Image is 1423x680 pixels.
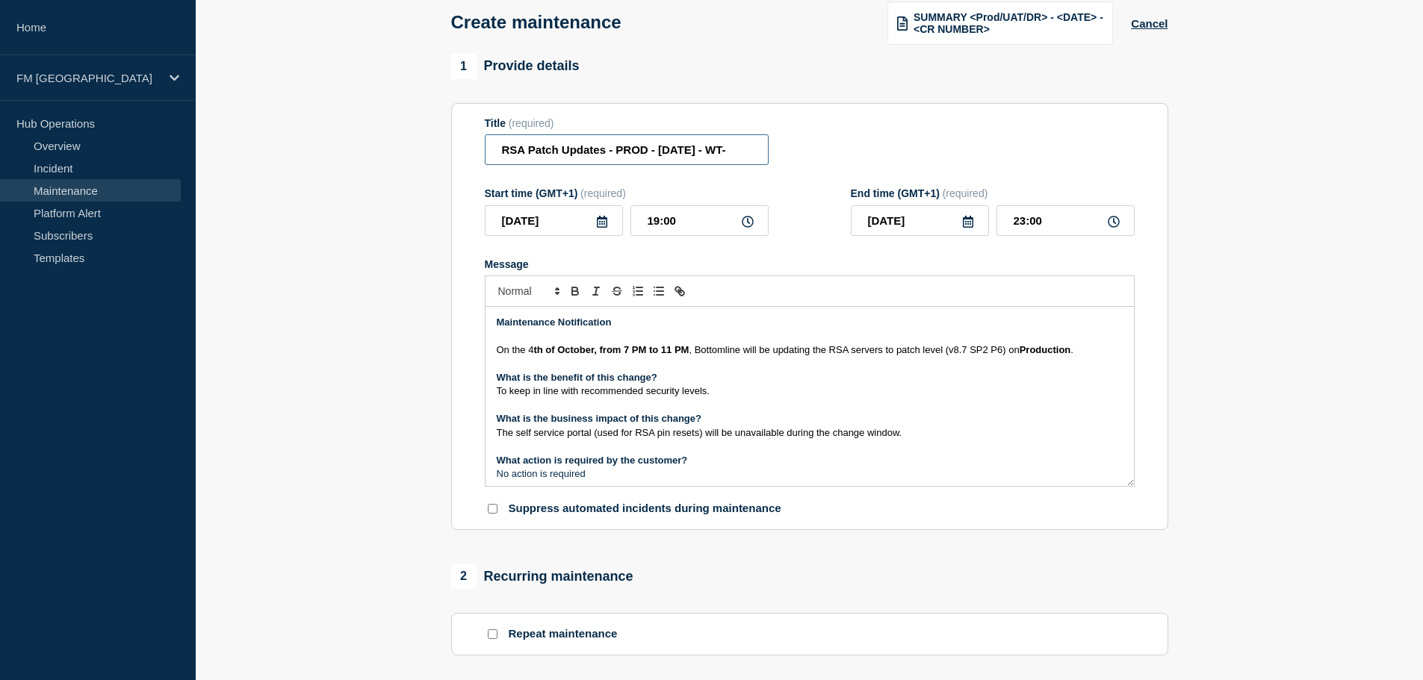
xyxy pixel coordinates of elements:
strong: What action is required by the customer? [497,455,688,466]
p: Repeat maintenance [509,627,618,641]
span: SUMMARY <Prod/UAT/DR> - <DATE> - <CR NUMBER> [914,11,1103,35]
span: . [1070,344,1073,355]
span: (required) [580,187,626,199]
strong: th of October, from 7 PM to 11 PM [533,344,689,355]
button: Toggle strikethrough text [607,282,627,300]
span: 2 [451,564,477,589]
p: No action is required [497,467,1123,481]
div: Start time (GMT+1) [485,187,769,199]
img: template icon [897,16,908,30]
div: Message [485,258,1135,270]
span: (required) [943,187,988,199]
strong: What is the benefit of this change? [497,372,657,383]
span: 1 [451,54,477,79]
input: YYYY-MM-DD [485,205,623,236]
input: YYYY-MM-DD [851,205,989,236]
div: Title [485,117,769,129]
div: End time (GMT+1) [851,187,1135,199]
span: , Bottomline will be updating the RSA servers to patch level (v8.7 SP2 P6) on [689,344,1019,355]
p: FM [GEOGRAPHIC_DATA] [16,72,160,84]
span: On the 4 [497,344,534,355]
input: HH:MM [996,205,1135,236]
button: Toggle italic text [586,282,607,300]
strong: What is the business impact of this change? [497,413,702,424]
button: Toggle bold text [565,282,586,300]
input: Title [485,134,769,165]
input: Suppress automated incidents during maintenance [488,504,497,514]
span: (required) [509,117,554,129]
span: Font size [492,282,565,300]
strong: Production [1020,344,1071,355]
button: Toggle ordered list [627,282,648,300]
input: HH:MM [630,205,769,236]
h1: Create maintenance [451,12,621,33]
button: Toggle bulleted list [648,282,669,300]
span: The self service portal (used for RSA pin resets) will be unavailable during the change window. [497,427,902,438]
input: Repeat maintenance [488,629,497,639]
button: Cancel [1131,17,1168,30]
div: Message [486,307,1134,486]
strong: Maintenance Notification [497,316,612,328]
button: Toggle link [669,282,690,300]
div: Recurring maintenance [451,564,633,589]
div: Provide details [451,54,580,79]
p: Suppress automated incidents during maintenance [509,502,781,516]
span: To keep in line with recommended security levels. [497,385,710,396]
